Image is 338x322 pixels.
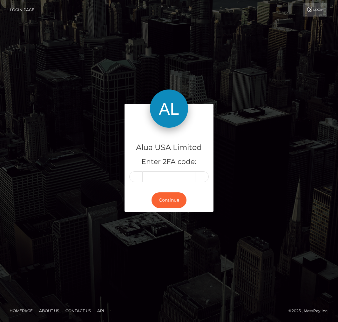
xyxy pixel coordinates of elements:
[63,306,93,316] a: Contact Us
[95,306,107,316] a: API
[152,192,186,208] button: Continue
[10,3,34,17] a: Login Page
[303,3,327,17] a: Login
[129,142,209,153] h4: Alua USA Limited
[7,306,35,316] a: Homepage
[37,306,62,316] a: About Us
[129,157,209,167] h5: Enter 2FA code:
[150,89,188,128] img: Alua USA Limited
[288,307,333,314] div: © 2025 , MassPay Inc.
